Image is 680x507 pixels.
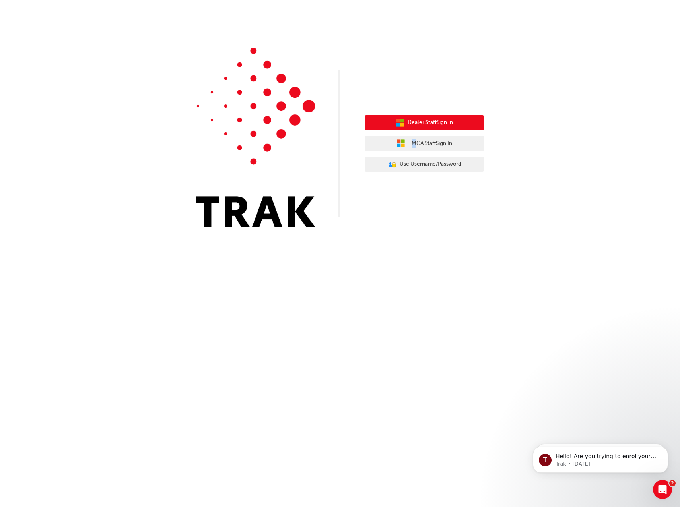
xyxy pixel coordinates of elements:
[400,160,461,169] span: Use Username/Password
[365,136,484,151] button: TMCA StaffSign In
[408,118,453,127] span: Dealer Staff Sign In
[669,480,676,486] span: 2
[365,115,484,130] button: Dealer StaffSign In
[365,157,484,172] button: Use Username/Password
[521,430,680,486] iframe: Intercom notifications message
[408,139,452,148] span: TMCA Staff Sign In
[653,480,672,499] iframe: Intercom live chat
[196,48,315,227] img: Trak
